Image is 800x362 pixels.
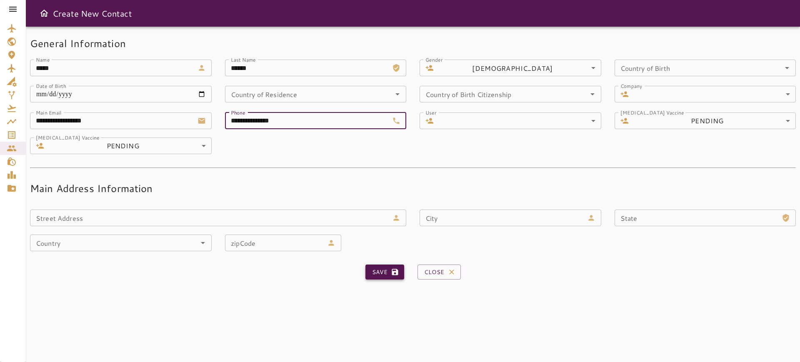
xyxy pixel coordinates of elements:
[52,7,132,20] h6: Create New Contact
[620,109,684,116] label: [MEDICAL_DATA] Vaccine
[392,88,403,100] button: Open
[425,109,437,116] label: User
[417,265,461,280] button: Close
[47,137,212,154] div: PENDING
[36,82,66,89] label: Date of Birth
[36,5,52,22] button: Open drawer
[587,88,598,100] button: Open
[30,182,796,195] h5: Main Address Information
[36,56,50,63] label: Name
[425,56,442,63] label: Gender
[620,82,642,89] label: Company
[437,112,601,129] div: ​
[632,86,796,102] div: ​
[36,134,100,141] label: [MEDICAL_DATA] Vaccine
[231,56,256,63] label: Last Name
[197,237,209,249] button: Open
[231,109,245,116] label: Phone
[781,62,793,74] button: Open
[632,112,796,129] div: PENDING
[36,109,61,116] label: Main Email
[30,37,796,50] h5: General Information
[365,265,404,280] button: Save
[437,60,601,76] div: [DEMOGRAPHIC_DATA]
